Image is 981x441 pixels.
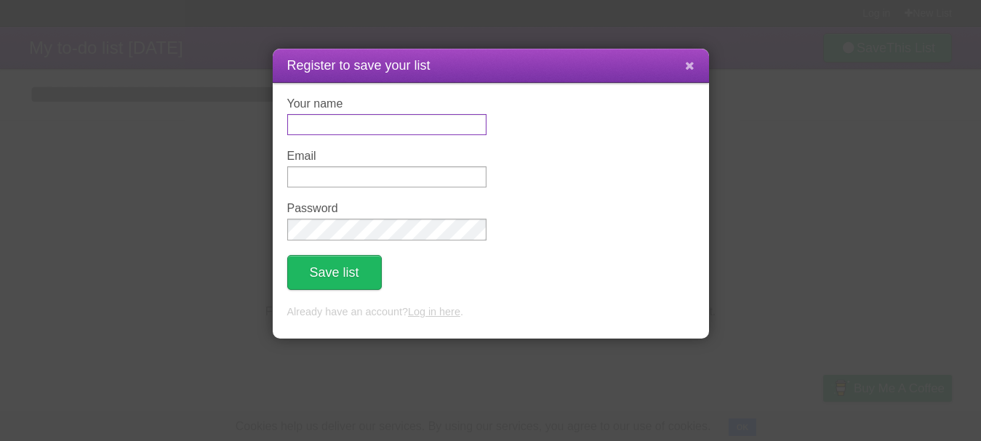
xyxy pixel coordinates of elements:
label: Your name [287,97,487,110]
h1: Register to save your list [287,56,694,76]
p: Already have an account? . [287,304,694,320]
label: Password [287,202,487,215]
button: Save list [287,255,382,290]
label: Email [287,150,487,163]
a: Log in here [408,306,460,317]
